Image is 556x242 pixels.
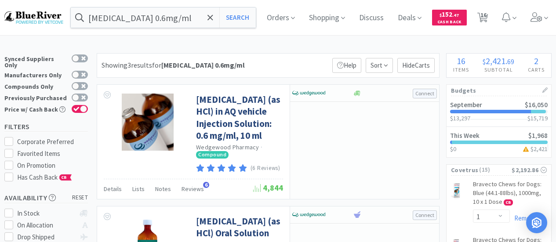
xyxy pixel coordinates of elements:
[504,200,512,205] span: CB
[17,160,88,171] div: On Promotion
[512,165,547,175] div: $2,192.86
[451,165,478,175] span: Covetrus
[450,101,482,108] h2: September
[196,143,259,151] a: Wedgewood Pharmacy
[450,132,480,139] h2: This Week
[17,173,72,181] span: Has Cash Back
[4,105,67,112] div: Price w/ Cash Back
[4,54,67,68] div: Synced Suppliers Only
[397,58,435,73] p: Hide Carts
[17,148,88,159] div: Favorited Items
[155,185,171,193] span: Notes
[447,65,476,74] h4: Items
[521,65,551,74] h4: Carts
[525,101,548,109] span: $16,050
[122,94,174,151] img: 9a8bc38a12f54c54be6565de86e9f933_302318.jpeg
[102,60,245,71] div: Showing 3 results
[253,183,283,193] span: 4,844
[356,14,387,22] a: Discuss
[483,57,486,66] span: $
[332,58,361,73] p: Help
[182,185,204,193] span: Reviews
[4,82,67,90] div: Compounds Only
[366,58,393,73] span: Sort
[132,185,145,193] span: Lists
[17,208,76,219] div: In Stock
[534,55,538,66] span: 2
[451,182,462,199] img: a312b3e650d9421f9d826972f9a418bc_38495.png
[17,220,76,231] div: On Allocation
[447,96,551,127] a: September$16,050$13,297$15,719
[478,166,512,174] span: ( 15 )
[437,20,462,25] span: Cash Back
[447,127,551,157] a: This Week$1,968$0$2,421
[152,61,245,69] span: for
[413,210,437,220] button: Connect
[440,12,442,18] span: $
[196,215,281,239] a: [MEDICAL_DATA] (as HCl) Oral Solution
[510,214,537,222] a: Remove
[17,137,88,147] div: Corporate Preferred
[292,87,325,100] img: e40baf8987b14801afb1611fffac9ca4_8.png
[4,122,88,132] h5: Filters
[457,55,465,66] span: 16
[528,131,548,140] span: $1,968
[413,89,437,98] button: Connect
[72,193,88,202] span: reset
[261,143,262,151] span: ·
[196,94,281,141] a: [MEDICAL_DATA] (as HCl) in AQ vehicle Injection Solution: 0.6 mg/ml, 10 ml
[71,7,256,28] input: Search by item, sku, manufacturer, ingredient, size...
[203,182,209,188] span: 6
[440,10,459,18] span: 152
[521,146,548,152] h3: $
[4,71,67,78] div: Manufacturers Only
[161,61,245,69] strong: [MEDICAL_DATA] 0.6mg/ml
[4,11,63,23] img: b17b0d86f29542b49a2f66beb9ff811a.png
[196,151,229,158] span: Compound
[4,193,88,203] h5: Availability
[452,12,459,18] span: . 47
[534,145,548,153] span: 2,421
[292,208,325,221] img: e40baf8987b14801afb1611fffac9ca4_8.png
[526,212,547,233] div: Open Intercom Messenger
[476,57,521,65] div: .
[486,55,505,66] span: 2,421
[450,145,456,153] span: $0
[531,114,548,122] span: 15,719
[104,185,122,193] span: Details
[473,180,547,209] a: Bravecto Chews for Dogs: Blue (44.1-88lbs), 1000mg, 10 x 1 Dose CB
[507,57,514,66] span: 69
[251,164,280,173] p: (6 Reviews)
[527,115,548,121] h3: $
[451,85,547,96] h1: Budgets
[4,94,67,101] div: Previously Purchased
[219,7,256,28] button: Search
[432,6,467,29] a: $152.47Cash Back
[60,175,69,180] span: CB
[474,15,492,23] a: 16
[476,65,521,74] h4: Subtotal
[450,114,470,122] span: $13,297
